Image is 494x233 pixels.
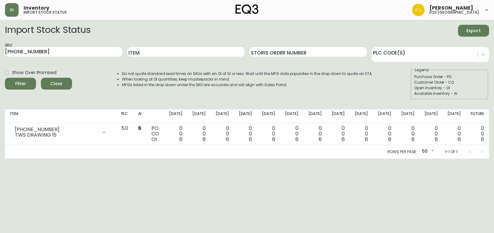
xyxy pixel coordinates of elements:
[187,109,211,123] th: [DATE]
[435,136,438,143] span: 6
[15,132,98,138] div: TWS DRAWING 15
[378,125,391,142] div: 0 0
[257,109,280,123] th: [DATE]
[10,125,111,139] div: [PHONE_NUMBER]TWS DRAWING 15
[262,125,275,142] div: 0 0
[236,4,258,14] img: logo
[24,11,67,14] h5: import stock status
[285,125,299,142] div: 0 0
[429,11,479,14] h5: eq3 [GEOGRAPHIC_DATA]
[442,109,466,123] th: [DATE]
[447,125,461,142] div: 0 0
[203,136,206,143] span: 6
[471,125,484,142] div: 0 0
[458,136,461,143] span: 6
[234,109,257,123] th: [DATE]
[216,125,229,142] div: 0 0
[5,78,36,90] button: Filter
[226,136,229,143] span: 6
[429,6,473,11] span: [PERSON_NAME]
[116,123,133,145] td: 5.0
[414,80,485,85] div: Customer Order - CO
[280,109,303,123] th: [DATE]
[249,136,252,143] span: 6
[458,25,489,37] button: Export
[164,109,187,123] th: [DATE]
[445,149,457,155] p: 1-1 of 1
[414,74,485,80] div: Purchase Order - PO
[414,67,429,73] legend: Legend
[169,125,182,142] div: 0 0
[133,109,146,123] th: AI
[24,6,49,11] span: Inventory
[308,125,322,142] div: 0 0
[138,125,141,132] span: 6
[295,136,299,143] span: 6
[151,125,159,142] div: PO CO
[12,69,56,76] span: Show Over Promised
[420,147,435,157] div: 50
[350,109,373,123] th: [DATE]
[355,125,368,142] div: 0 0
[342,136,345,143] span: 6
[239,125,252,142] div: 0 0
[122,77,373,82] li: When looking at OI quantities, keep masterpacks in mind.
[327,109,350,123] th: [DATE]
[15,80,26,88] div: Filter
[46,80,67,88] span: Clear
[303,109,327,123] th: [DATE]
[401,125,415,142] div: 0 0
[388,136,391,143] span: 6
[5,25,90,37] h2: Import Stock Status
[272,136,275,143] span: 6
[466,109,489,123] th: Future
[420,109,443,123] th: [DATE]
[122,82,373,88] li: MFGs listed in the drop down under the SKU are accurate and will align with Sales Portal.
[414,85,485,91] div: Open Inventory - OI
[481,136,484,143] span: 6
[396,109,420,123] th: [DATE]
[192,125,206,142] div: 0 0
[365,136,368,143] span: 6
[332,125,345,142] div: 0 0
[388,149,417,155] p: Rows per page:
[179,136,182,143] span: 6
[414,91,485,96] div: Available Inventory - AI
[122,71,373,77] li: Do not quote standard lead times on SKUs with an OI of 10 or less. Wait until the MFG date popula...
[319,136,322,143] span: 6
[116,109,133,123] th: PLC
[412,4,424,16] img: 7836c8950ad67d536e8437018b5c2533
[41,78,72,90] button: Clear
[463,27,484,35] span: Export
[211,109,234,123] th: [DATE]
[5,109,116,123] th: Item
[15,127,98,132] div: [PHONE_NUMBER]
[151,136,157,143] span: OI
[424,125,438,142] div: 0 0
[373,109,396,123] th: [DATE]
[411,136,415,143] span: 6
